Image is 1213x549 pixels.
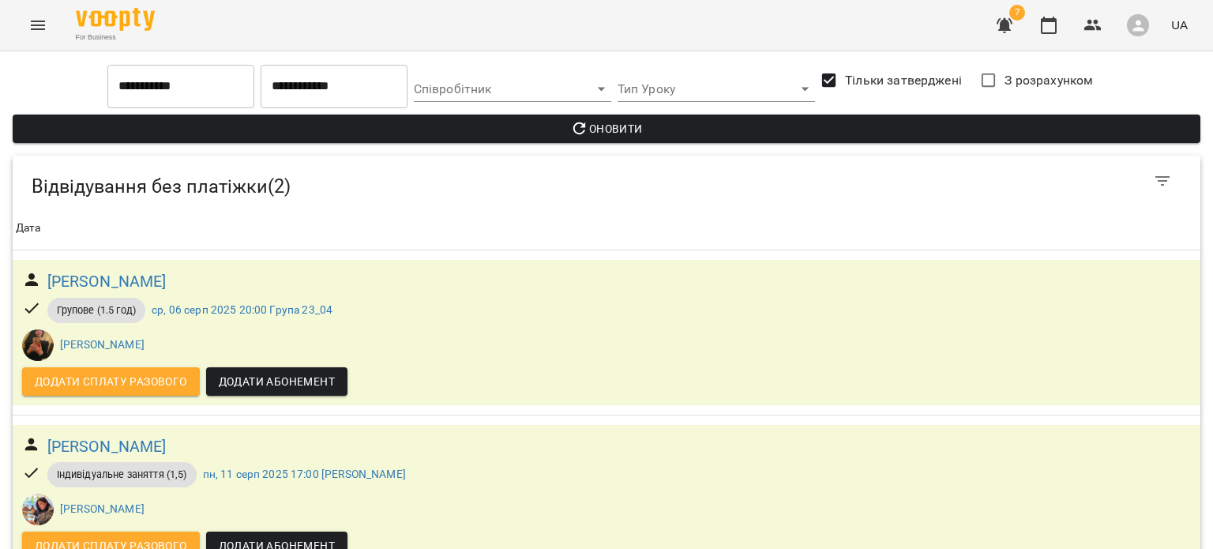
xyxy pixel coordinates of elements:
span: Дата [16,219,1197,238]
button: Додати сплату разового [22,367,200,396]
span: Індивідуальне заняття (1,5) [47,468,197,482]
span: Оновити [25,119,1188,138]
span: Додати Абонемент [219,372,335,391]
h5: Відвідування без платіжки ( 2 ) [32,175,717,199]
div: Дата [16,219,41,238]
a: [PERSON_NAME] [60,338,145,351]
span: For Business [76,32,155,43]
span: З розрахунком [1005,71,1093,90]
a: [PERSON_NAME] [60,502,145,515]
button: Menu [19,6,57,44]
a: пн, 11 серп 2025 17:00 [PERSON_NAME] [203,468,406,480]
button: Додати Абонемент [206,367,347,396]
button: Фільтр [1144,162,1181,200]
a: [PERSON_NAME] [47,434,167,459]
span: UA [1171,17,1188,33]
img: Гаврилова Інна Іванівна [22,494,54,525]
span: Групове (1.5 год) [47,303,146,318]
button: Оновити [13,115,1200,143]
span: Тільки затверджені [845,71,962,90]
a: ср, 06 серп 2025 20:00 Група 23_04 [152,303,332,316]
img: Voopty Logo [76,8,155,31]
span: Додати сплату разового [35,372,187,391]
div: Table Toolbar [13,156,1200,206]
button: UA [1165,10,1194,39]
div: Sort [16,219,41,238]
span: 7 [1009,5,1025,21]
img: Шпортун Тетяна Олександрівна [22,329,54,361]
a: [PERSON_NAME] [47,269,167,294]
